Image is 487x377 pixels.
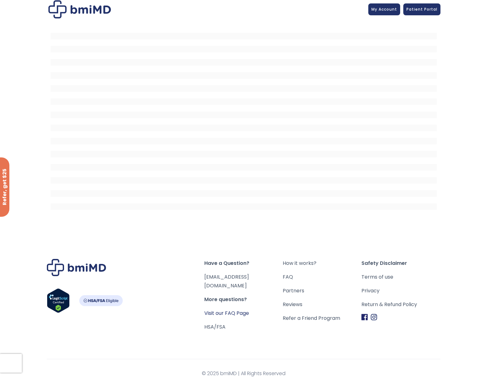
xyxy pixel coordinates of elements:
a: Terms of use [361,273,440,281]
a: Return & Refund Policy [361,300,440,309]
a: My Account [368,3,400,15]
span: My Account [371,7,397,12]
a: Reviews [283,300,361,309]
img: Verify Approval for www.bmimd.com [47,288,70,313]
img: Patient Messaging Portal [48,0,111,18]
a: How it works? [283,259,361,268]
a: Patient Portal [403,3,440,15]
img: HSA-FSA [79,295,123,306]
a: FAQ [283,273,361,281]
a: Refer a Friend Program [283,314,361,323]
span: Safety Disclaimer [361,259,440,268]
a: Verify LegitScript Approval for www.bmimd.com [47,288,70,316]
img: Brand Logo [47,259,106,276]
a: HSA/FSA [204,323,226,330]
img: Instagram [371,314,377,320]
img: Facebook [361,314,368,320]
iframe: To enrich screen reader interactions, please activate Accessibility in Grammarly extension settings [51,26,437,214]
span: Have a Question? [204,259,283,268]
span: Patient Portal [406,7,437,12]
a: Partners [283,286,361,295]
span: More questions? [204,295,283,304]
a: Privacy [361,286,440,295]
a: Visit our FAQ Page [204,310,249,317]
a: [EMAIL_ADDRESS][DOMAIN_NAME] [204,273,249,289]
